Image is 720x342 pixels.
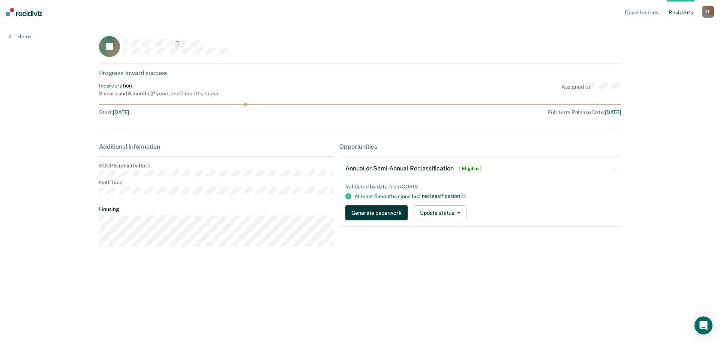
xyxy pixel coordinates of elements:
div: Progress toward success [99,69,621,77]
div: Validated by data from CORIS [345,184,615,190]
button: TR [702,6,714,18]
button: Update status [414,205,466,220]
dt: Half Time [99,179,333,186]
span: [DATE] [113,109,129,115]
a: Navigate to form link [345,205,410,220]
a: Home [9,33,31,40]
div: Open Intercom Messenger [694,316,712,334]
div: 3 years and 8 months ( 2 years and 7 months to go ) [99,90,218,97]
img: Recidiviz [6,8,42,16]
div: Assigned to [561,83,621,97]
dt: SCCP Eligibility Date [99,163,333,169]
button: Generate paperwork [345,205,407,220]
span: reclassification [422,193,466,199]
div: Start : [99,109,337,116]
div: At least 6 months since last [354,193,615,200]
div: Annual or Semi-Annual ReclassificationEligible [339,157,621,181]
div: Opportunities [339,143,621,150]
span: [DATE] [605,109,621,115]
div: T R [702,6,714,18]
div: Additional information [99,143,333,150]
div: Incarceration [99,83,218,89]
dt: Housing [99,206,333,212]
span: Annual or Semi-Annual Reclassification [345,165,453,172]
span: Eligible [459,165,481,172]
div: Full-term Release Date : [340,109,621,116]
